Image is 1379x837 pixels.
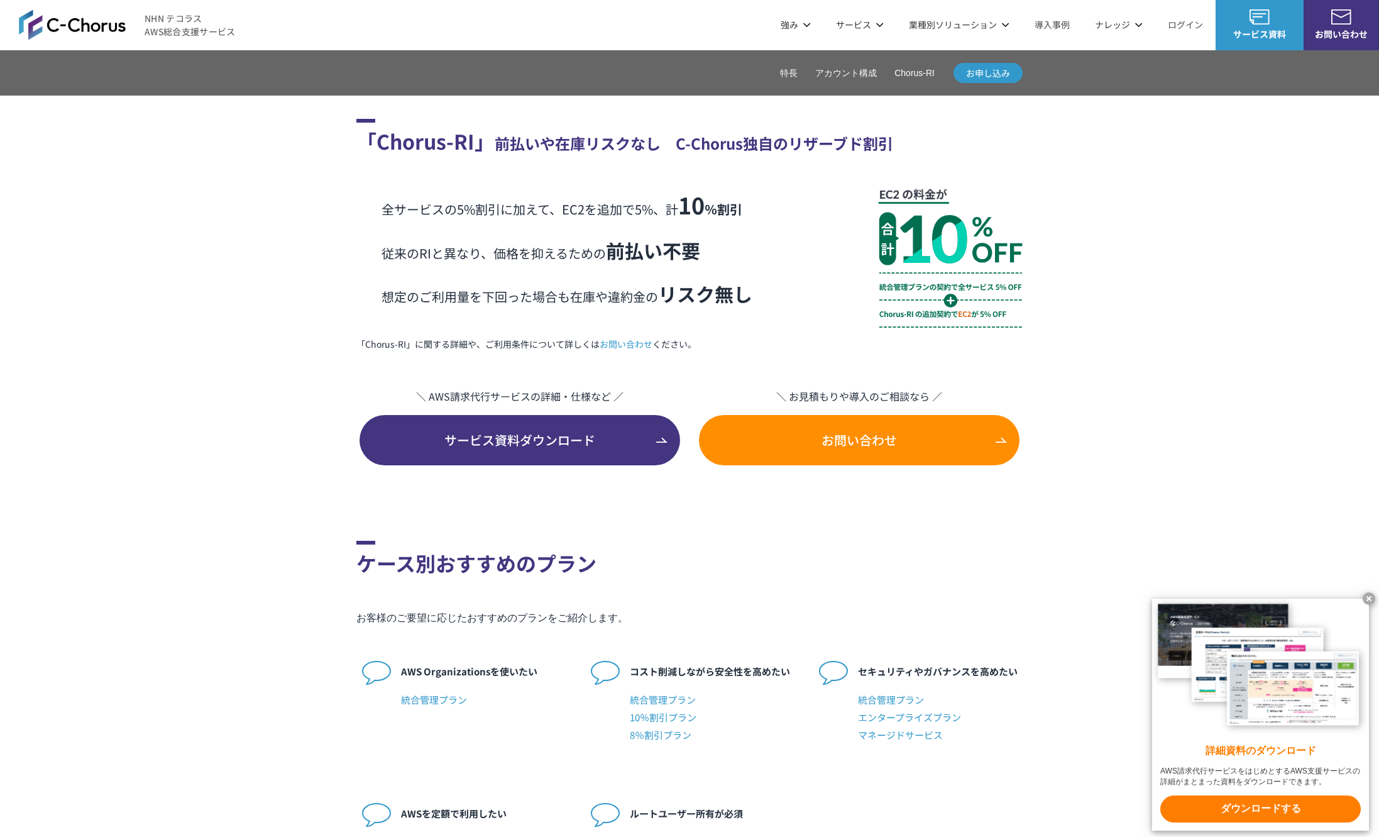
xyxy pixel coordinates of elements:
[1160,795,1361,823] x-t: ダウンロードする
[356,119,1023,156] h2: 「Chorus-RI」
[1035,18,1070,31] a: 導入事例
[1216,28,1304,41] span: サービス資料
[401,804,566,823] p: AWSを定額で利用したい
[858,726,1023,744] span: マネージドサービス
[815,67,877,80] a: アカウント構成
[858,662,1023,681] p: セキュリティやガバナンスを高めたい
[780,67,798,80] a: 特長
[658,280,752,308] span: リスク無し
[360,415,680,465] a: サービス資料ダウンロード
[630,662,794,681] p: コスト削減しながら安全性を高めたい
[836,18,884,31] p: サービス
[630,709,794,726] span: 10％割引プラン
[878,187,1023,328] img: 全サービスの5%割引に加えて、EC2を追加で5%、計10％割引
[699,431,1019,450] span: お問い合わせ
[600,338,652,351] a: お問い合わせ
[356,541,1023,578] h2: ケース別おすすめのプラン
[1168,18,1203,31] a: ログイン
[705,200,742,218] span: ％割引
[1160,744,1361,758] x-t: 詳細資料のダウンロード
[356,609,1023,627] p: お客様のご要望に応じたおすすめのプランをご紹介します。
[1331,9,1351,25] img: お問い合わせ
[145,12,236,38] span: NHN テコラス AWS総合支援サービス
[630,726,794,744] span: 8％割引プラン
[356,236,752,265] li: 従来のRIと異なり、価格を抑えるための
[953,63,1023,83] a: お申し込み
[606,236,700,264] span: 前払い不要
[678,188,705,221] span: 10
[360,431,680,450] span: サービス資料ダウンロード
[1095,18,1143,31] p: ナレッジ
[495,132,893,154] span: 前払いや在庫リスクなし C-Chorus独自のリザーブド割引
[356,338,1023,351] p: 「Chorus-RI」に関する詳細や、ご利用条件について詳しくは ください。
[356,187,752,221] li: 全サービスの5%割引に加えて、EC2を追加で5%、計
[630,804,794,823] p: ルートユーザー所有が必須
[858,691,1023,709] span: 統合管理プラン
[909,18,1009,31] p: 業種別ソリューション
[401,691,566,709] span: 統合管理プラン
[699,415,1019,465] a: お問い合わせ
[696,389,1023,404] em: ＼ お見積もりや導入のご相談なら ／
[1160,766,1361,787] x-t: AWS請求代行サービスをはじめとするAWS支援サービスの詳細がまとまった資料をダウンロードできます。
[953,67,1023,80] span: お申し込み
[894,67,935,80] a: Chorus-RI
[356,389,683,404] em: ＼ AWS請求代行サービスの詳細・仕様など ／
[630,691,794,709] span: 統合管理プラン
[401,662,566,681] p: AWS Organizationsを使いたい
[781,18,811,31] p: 強み
[1304,28,1379,41] span: お問い合わせ
[1250,9,1270,25] img: AWS総合支援サービス C-Chorus サービス資料
[858,709,1023,726] span: エンタープライズプラン
[19,9,236,40] a: AWS総合支援サービス C-ChorusNHN テコラスAWS総合支援サービス
[19,9,126,40] img: AWS総合支援サービス C-Chorus
[1152,599,1369,831] a: 詳細資料のダウンロード AWS請求代行サービスをはじめとするAWS支援サービスの詳細がまとまった資料をダウンロードできます。 ダウンロードする
[356,280,752,308] li: 想定のご利用量を下回った場合も在庫や違約金の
